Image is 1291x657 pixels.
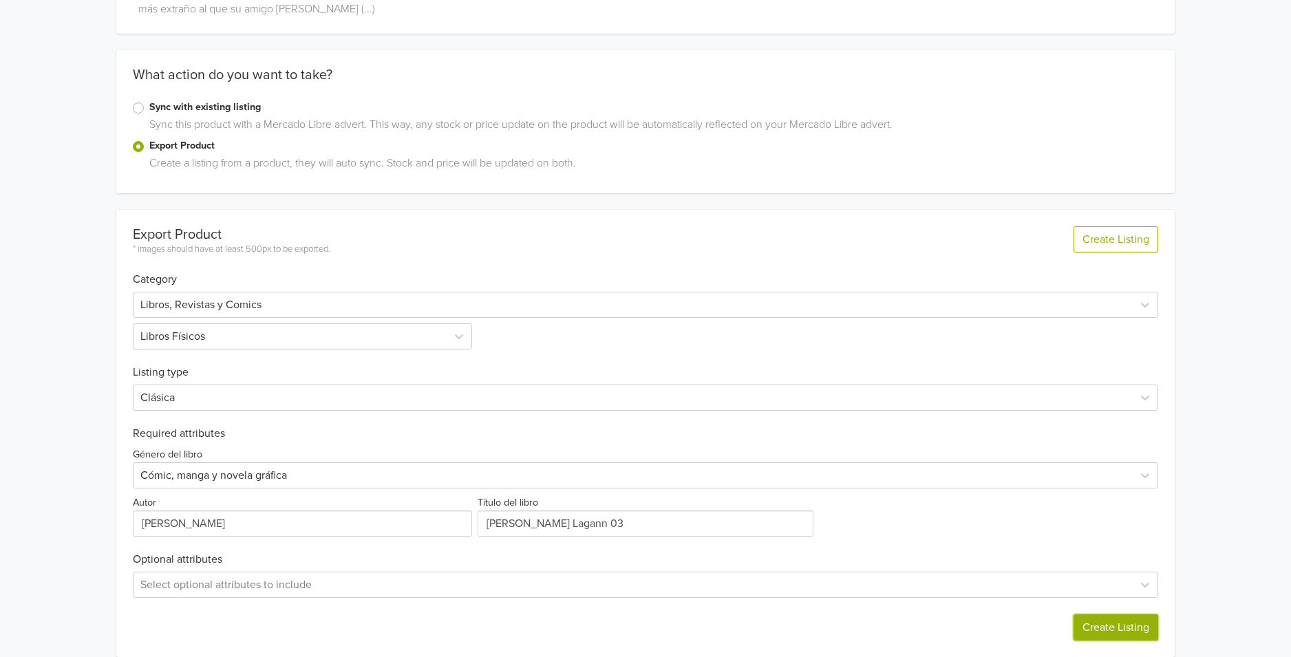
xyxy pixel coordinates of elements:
h6: Listing type [133,349,1158,379]
div: What action do you want to take? [116,67,1175,100]
label: Export Product [149,138,1158,153]
label: Sync with existing listing [149,100,1158,115]
div: * images should have at least 500px to be exported. [133,243,330,257]
div: Sync this product with a Mercado Libre advert. This way, any stock or price update on the product... [144,116,1158,138]
button: Create Listing [1074,226,1158,252]
div: Create a listing from a product, they will auto sync. Stock and price will be updated on both. [144,155,1158,177]
label: Autor [133,495,156,510]
div: Export Product [133,226,330,243]
h6: Required attributes [133,427,1158,440]
label: Género del libro [133,447,202,462]
h6: Optional attributes [133,553,1158,566]
label: Título del libro [478,495,538,510]
button: Create Listing [1074,614,1158,640]
h6: Category [133,257,1158,286]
